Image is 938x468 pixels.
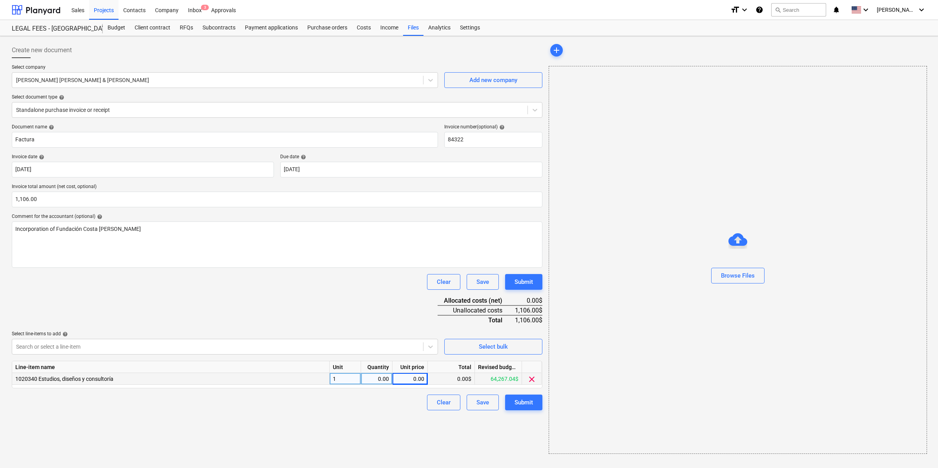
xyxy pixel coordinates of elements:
[899,430,938,468] div: Widget de chat
[280,162,542,177] input: Due date not specified
[37,154,44,160] span: help
[467,395,499,410] button: Save
[498,124,505,130] span: help
[103,20,130,36] a: Budget
[476,277,489,287] div: Save
[917,5,926,15] i: keyboard_arrow_down
[515,277,533,287] div: Submit
[437,397,451,408] div: Clear
[361,361,392,373] div: Quantity
[721,271,755,281] div: Browse Files
[392,361,428,373] div: Unit price
[427,395,460,410] button: Clear
[198,20,240,36] a: Subcontracts
[515,315,542,325] div: 1,106.00$
[438,315,515,325] div: Total
[240,20,303,36] a: Payment applications
[423,20,455,36] a: Analytics
[61,331,68,337] span: help
[899,430,938,468] iframe: Chat Widget
[12,154,274,160] div: Invoice date
[444,132,542,148] input: Invoice number
[549,66,927,454] div: Browse Files
[12,132,438,148] input: Document name
[527,375,537,384] span: clear
[438,305,515,315] div: Unallocated costs
[95,214,102,219] span: help
[280,154,542,160] div: Due date
[175,20,198,36] a: RFQs
[515,296,542,305] div: 0.00$
[475,373,522,385] div: 64,267.04$
[775,7,781,13] span: search
[12,46,72,55] span: Create new document
[330,361,361,373] div: Unit
[299,154,306,160] span: help
[711,268,765,283] button: Browse Files
[437,277,451,287] div: Clear
[47,124,54,130] span: help
[12,162,274,177] input: Invoice date not specified
[467,274,499,290] button: Save
[12,64,438,72] p: Select company
[475,361,522,373] div: Revised budget remaining
[515,305,542,315] div: 1,106.00$
[364,373,389,385] div: 0.00
[515,397,533,408] div: Submit
[376,20,403,36] a: Income
[201,5,209,10] span: 3
[771,3,826,16] button: Search
[861,5,870,15] i: keyboard_arrow_down
[303,20,352,36] a: Purchase orders
[12,124,438,130] div: Document name
[756,5,763,15] i: Knowledge base
[12,25,93,33] div: LEGAL FEES - [GEOGRAPHIC_DATA][PERSON_NAME]
[12,331,438,337] div: Select line-items to add
[505,274,542,290] button: Submit
[476,397,489,408] div: Save
[15,376,113,382] span: 1020340 Estudios, diseños y consultoría
[396,373,424,385] div: 0.00
[730,5,740,15] i: format_size
[438,296,515,305] div: Allocated costs (net)
[130,20,175,36] a: Client contract
[505,395,542,410] button: Submit
[428,361,475,373] div: Total
[12,214,542,220] div: Comment for the accountant (optional)
[428,373,475,385] div: 0.00$
[479,342,508,352] div: Select bulk
[12,361,330,373] div: Line-item name
[877,7,916,13] span: [PERSON_NAME]
[15,226,141,232] span: Incorporation of Fundación Costa [PERSON_NAME]
[12,94,542,101] div: Select document type
[330,373,361,385] div: 1
[12,192,542,207] input: Invoice total amount (net cost, optional)
[552,46,561,55] span: add
[832,5,840,15] i: notifications
[469,75,517,85] div: Add new company
[427,274,460,290] button: Clear
[352,20,376,36] a: Costs
[444,124,542,130] div: Invoice number (optional)
[444,339,542,355] button: Select bulk
[57,95,64,100] span: help
[444,72,542,88] button: Add new company
[12,184,542,192] p: Invoice total amount (net cost, optional)
[403,20,423,36] a: Files
[455,20,485,36] a: Settings
[740,5,749,15] i: keyboard_arrow_down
